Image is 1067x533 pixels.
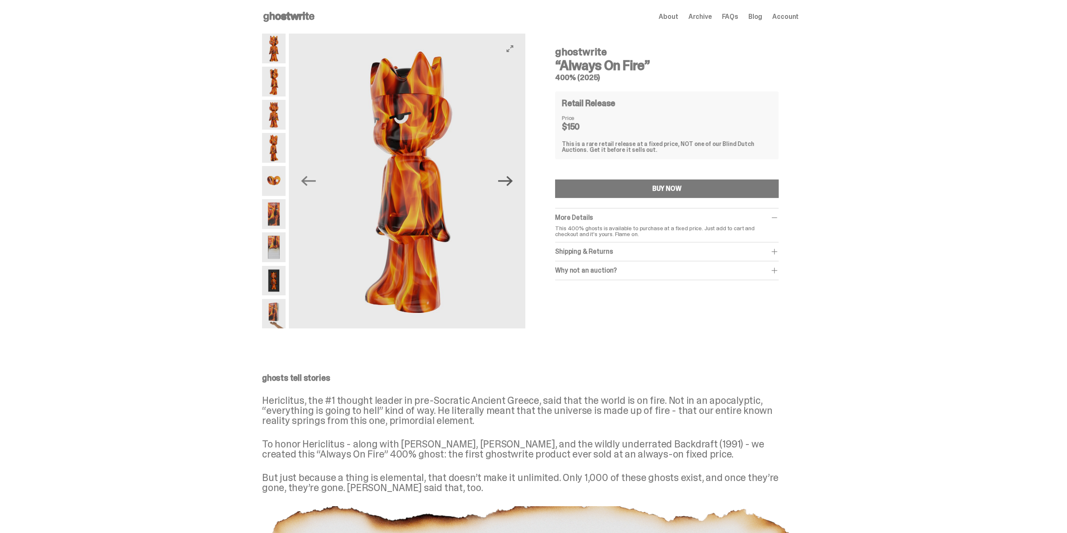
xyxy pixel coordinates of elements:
button: BUY NOW [555,179,779,198]
h5: 400% (2025) [555,74,779,81]
img: Always-On-Fire---Website-Archive.2497X.png [262,266,286,296]
img: Always-On-Fire---Website-Archive.2490X.png [262,166,286,196]
h4: ghostwrite [555,47,779,57]
h3: “Always On Fire” [555,59,779,72]
a: FAQs [722,13,738,20]
div: Why not an auction? [555,266,779,275]
dd: $150 [562,122,604,131]
img: Always-On-Fire---Website-Archive.2485X.png [262,67,286,96]
p: Hericlitus, the #1 thought leader in pre-Socratic Ancient Greece, said that the world is on fire.... [262,395,799,426]
p: But just because a thing is elemental, that doesn’t make it unlimited. Only 1,000 of these ghosts... [262,473,799,493]
button: View full-screen [505,44,515,54]
a: Archive [688,13,711,20]
img: Always-On-Fire---Website-Archive.2489X.png [262,133,286,163]
button: Previous [299,172,317,190]
div: BUY NOW [652,185,682,192]
dt: Price [562,115,604,121]
img: Always-On-Fire---Website-Archive.2491X.png [262,199,286,229]
p: This 400% ghosts is available to purchase at a fixed price. Just add to cart and checkout and it'... [555,225,779,237]
img: Always-On-Fire---Website-Archive.2487X.png [262,100,286,130]
p: To honor Hericlitus - along with [PERSON_NAME], [PERSON_NAME], and the wildly underrated Backdraf... [262,439,799,459]
div: This is a rare retail release at a fixed price, NOT one of our Blind Dutch Auctions. Get it befor... [562,141,772,153]
img: Always-On-Fire---Website-Archive.2522XX.png [262,299,286,329]
span: More Details [555,213,593,222]
a: Account [772,13,799,20]
div: Shipping & Returns [555,247,779,256]
h4: Retail Release [562,99,615,107]
img: Always-On-Fire---Website-Archive.2484X.png [262,34,286,63]
img: Always-On-Fire---Website-Archive.2494X.png [262,232,286,262]
button: Next [496,172,515,190]
a: About [659,13,678,20]
img: Always-On-Fire---Website-Archive.2485X.png [290,34,526,328]
a: Blog [748,13,762,20]
p: ghosts tell stories [262,374,799,382]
